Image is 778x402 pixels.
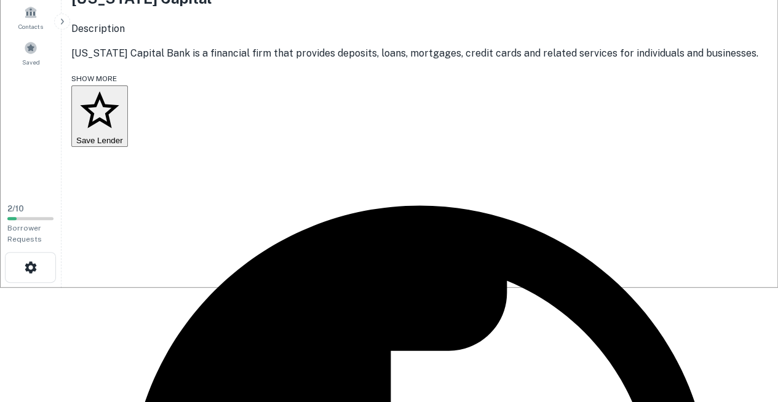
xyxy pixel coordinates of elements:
button: Save Lender [71,85,128,147]
a: Contacts [4,1,58,34]
span: 2 / 10 [7,204,24,213]
p: [US_STATE] Capital Bank is a financial firm that provides deposits, loans, mortgages, credit card... [71,46,768,61]
span: Saved [22,57,40,67]
span: SHOW MORE [71,74,117,83]
iframe: Chat Widget [716,304,778,363]
span: Description [71,23,125,34]
a: Saved [4,36,58,69]
span: Borrower Requests [7,224,42,243]
span: Contacts [18,22,43,31]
